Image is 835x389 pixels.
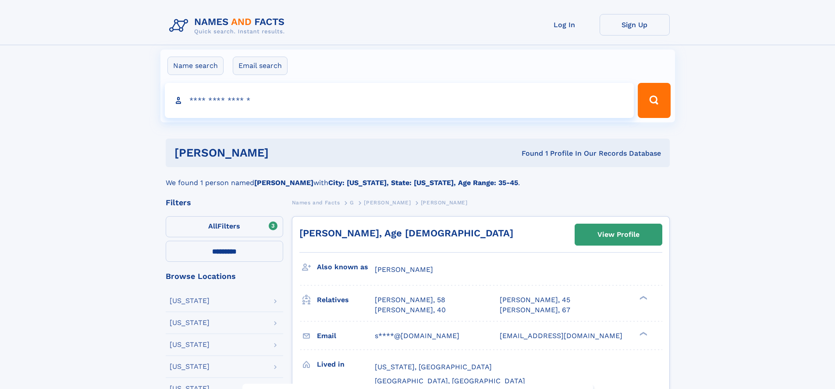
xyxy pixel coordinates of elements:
a: [PERSON_NAME], 67 [500,305,570,315]
label: Email search [233,57,288,75]
div: [US_STATE] [170,363,210,370]
div: [US_STATE] [170,297,210,304]
span: G [350,200,354,206]
b: [PERSON_NAME] [254,178,313,187]
h3: Relatives [317,293,375,307]
div: View Profile [597,225,640,245]
a: [PERSON_NAME], 45 [500,295,570,305]
div: Browse Locations [166,272,283,280]
div: [US_STATE] [170,341,210,348]
label: Filters [166,216,283,237]
div: ❯ [637,295,648,301]
a: [PERSON_NAME] [364,197,411,208]
h3: Lived in [317,357,375,372]
h3: Also known as [317,260,375,275]
h1: [PERSON_NAME] [174,147,395,158]
a: View Profile [575,224,662,245]
span: [PERSON_NAME] [364,200,411,206]
div: Filters [166,199,283,207]
a: Sign Up [600,14,670,36]
h3: Email [317,328,375,343]
a: Names and Facts [292,197,340,208]
span: [EMAIL_ADDRESS][DOMAIN_NAME] [500,332,622,340]
div: Found 1 Profile In Our Records Database [395,149,661,158]
a: G [350,197,354,208]
a: [PERSON_NAME], 40 [375,305,446,315]
a: [PERSON_NAME], 58 [375,295,445,305]
a: Log In [529,14,600,36]
span: All [208,222,217,230]
button: Search Button [638,83,670,118]
a: [PERSON_NAME], Age [DEMOGRAPHIC_DATA] [299,228,513,239]
label: Name search [167,57,224,75]
div: We found 1 person named with . [166,167,670,188]
span: [PERSON_NAME] [375,265,433,274]
input: search input [165,83,634,118]
b: City: [US_STATE], State: [US_STATE], Age Range: 35-45 [328,178,518,187]
span: [US_STATE], [GEOGRAPHIC_DATA] [375,363,492,371]
div: [US_STATE] [170,319,210,326]
div: ❯ [637,331,648,336]
img: Logo Names and Facts [166,14,292,38]
span: [GEOGRAPHIC_DATA], [GEOGRAPHIC_DATA] [375,377,525,385]
span: [PERSON_NAME] [421,200,468,206]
